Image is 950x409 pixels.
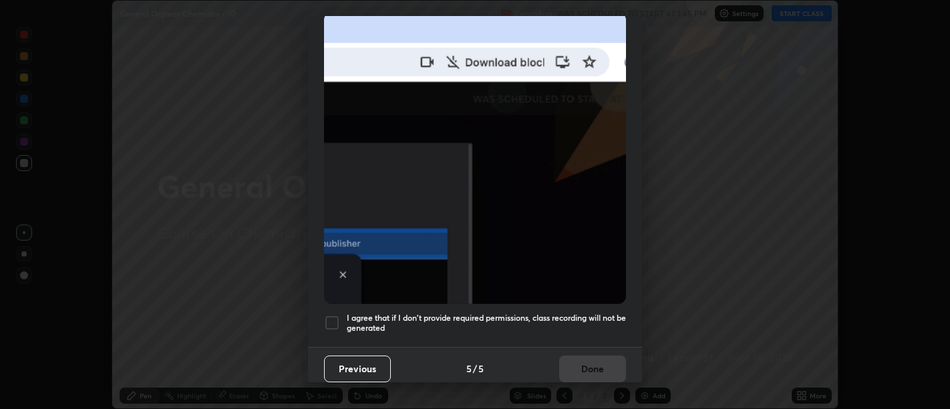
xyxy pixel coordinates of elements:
img: downloads-permission-blocked.gif [324,12,626,304]
h4: 5 [466,362,472,376]
h4: / [473,362,477,376]
button: Previous [324,356,391,382]
h5: I agree that if I don't provide required permissions, class recording will not be generated [347,313,626,333]
h4: 5 [478,362,484,376]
